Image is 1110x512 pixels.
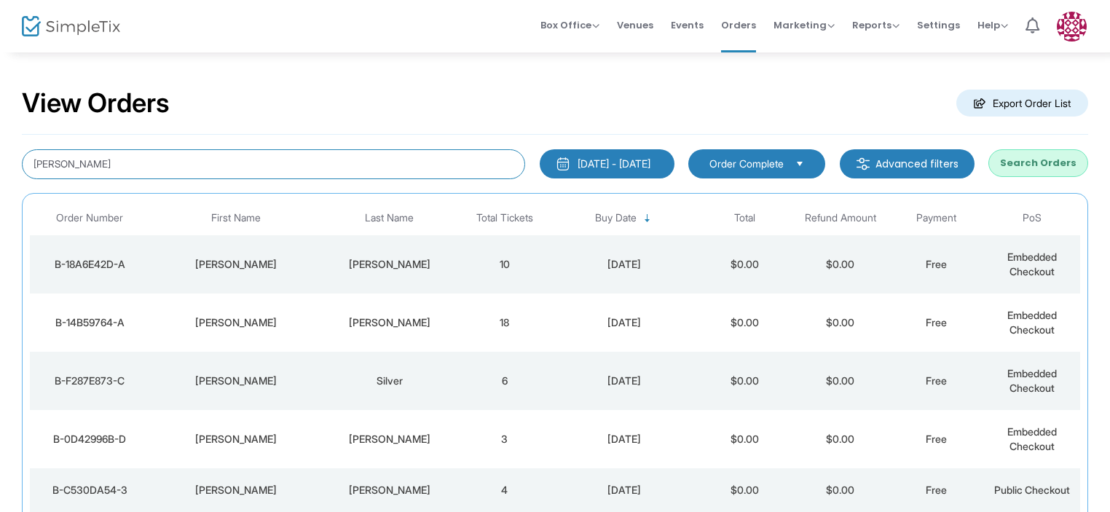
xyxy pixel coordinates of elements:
div: Meyers [326,315,453,330]
th: Refund Amount [792,201,889,235]
th: Total Tickets [457,201,553,235]
span: Embedded Checkout [1007,367,1057,394]
div: 9/18/2025 [556,257,693,272]
m-button: Advanced filters [840,149,975,178]
div: B-18A6E42D-A [34,257,146,272]
td: 18 [457,294,553,352]
span: Order Complete [709,157,784,171]
m-button: Export Order List [956,90,1088,117]
td: $0.00 [792,294,889,352]
td: 10 [457,235,553,294]
td: $0.00 [792,468,889,512]
div: Elissa [154,432,319,446]
div: Novick [326,432,453,446]
td: $0.00 [696,235,792,294]
td: $0.00 [696,410,792,468]
td: $0.00 [696,352,792,410]
div: B-C530DA54-3 [34,483,146,497]
span: Help [977,18,1008,32]
span: Settings [917,7,960,44]
span: Last Name [365,212,414,224]
td: $0.00 [792,352,889,410]
span: Free [926,258,947,270]
span: Box Office [540,18,599,32]
td: $0.00 [792,410,889,468]
span: Reports [852,18,900,32]
span: Embedded Checkout [1007,309,1057,336]
span: Free [926,484,947,496]
span: Events [671,7,704,44]
div: 9/18/2025 [556,315,693,330]
td: $0.00 [792,235,889,294]
td: 6 [457,352,553,410]
div: Mandell [326,257,453,272]
span: Sortable [642,213,653,224]
div: B-0D42996B-D [34,432,146,446]
div: Silver [326,374,453,388]
span: Venues [617,7,653,44]
div: 9/18/2025 [556,432,693,446]
span: Free [926,316,947,328]
td: $0.00 [696,468,792,512]
span: Payment [916,212,956,224]
div: cohen [326,483,453,497]
span: Public Checkout [994,484,1070,496]
td: 4 [457,468,553,512]
th: Total [696,201,792,235]
span: Embedded Checkout [1007,251,1057,277]
span: Free [926,433,947,445]
span: Buy Date [595,212,637,224]
div: B-14B59764-A [34,315,146,330]
img: filter [856,157,870,171]
span: Free [926,374,947,387]
td: $0.00 [696,294,792,352]
div: B-F287E873-C [34,374,146,388]
div: 9/18/2025 [556,374,693,388]
div: [DATE] - [DATE] [578,157,650,171]
button: Search Orders [988,149,1088,177]
img: monthly [556,157,570,171]
span: Orders [721,7,756,44]
h2: View Orders [22,87,170,119]
span: Marketing [774,18,835,32]
div: Alexis [154,374,319,388]
span: Embedded Checkout [1007,425,1057,452]
div: 9/17/2025 [556,483,693,497]
span: First Name [211,212,261,224]
button: [DATE] - [DATE] [540,149,674,178]
div: Beth [154,257,319,272]
span: PoS [1023,212,1042,224]
div: joan [154,483,319,497]
div: Michele [154,315,319,330]
button: Select [790,156,810,172]
span: Order Number [56,212,123,224]
td: 3 [457,410,553,468]
input: Search by name, email, phone, order number, ip address, or last 4 digits of card [22,149,525,179]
